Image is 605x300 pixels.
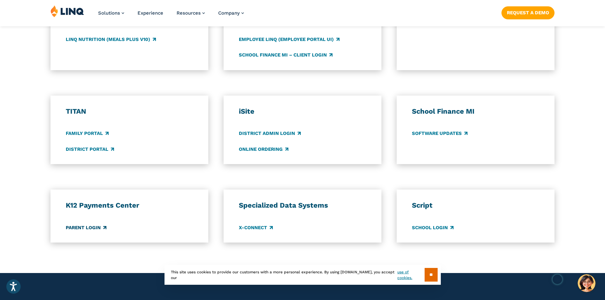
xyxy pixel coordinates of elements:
a: Parent Login [66,224,106,231]
a: District Portal [66,146,114,153]
span: Company [218,10,240,16]
img: LINQ | K‑12 Software [50,5,84,17]
span: Solutions [98,10,120,16]
a: Family Portal [66,130,109,137]
a: Solutions [98,10,124,16]
a: X-Connect [239,224,273,231]
h3: iSite [239,107,366,116]
a: use of cookies. [397,269,424,281]
nav: Button Navigation [501,5,555,19]
span: Resources [177,10,201,16]
h3: TITAN [66,107,193,116]
a: LINQ Nutrition (Meals Plus v10) [66,36,156,43]
a: Software Updates [412,130,467,137]
a: School Finance MI – Client Login [239,51,333,58]
h3: Specialized Data Systems [239,201,366,210]
a: Company [218,10,244,16]
div: This site uses cookies to provide our customers with a more personal experience. By using [DOMAIN... [165,265,441,285]
a: Employee LINQ (Employee Portal UI) [239,36,339,43]
a: District Admin Login [239,130,301,137]
a: School Login [412,224,454,231]
h3: K12 Payments Center [66,201,193,210]
a: Experience [138,10,163,16]
h3: School Finance MI [412,107,540,116]
a: Online Ordering [239,146,288,153]
a: Request a Demo [501,6,555,19]
h3: Script [412,201,540,210]
a: Resources [177,10,205,16]
nav: Primary Navigation [98,5,244,26]
button: Hello, have a question? Let’s chat. [578,274,595,292]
